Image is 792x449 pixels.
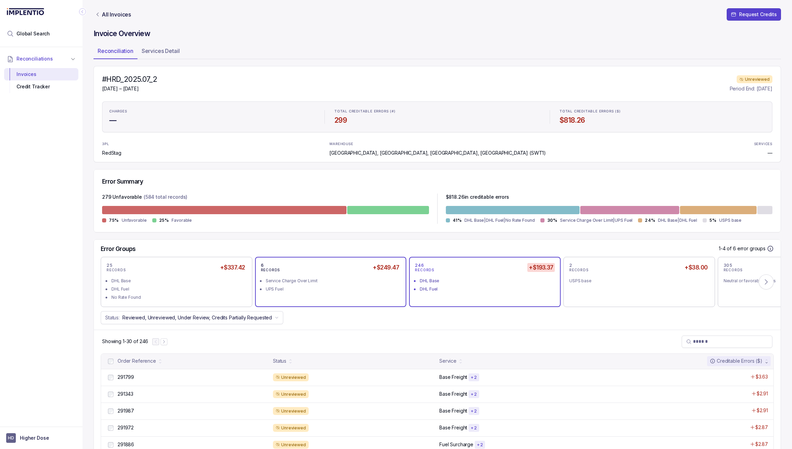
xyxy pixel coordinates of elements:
p: 1-4 of 6 [719,245,737,252]
h5: +$249.47 [371,263,400,272]
li: Tab Services Detail [137,45,184,59]
div: Collapse Icon [78,8,87,16]
p: Base Freight [439,391,467,397]
div: DHL Base [111,277,246,284]
p: DHL Base|DHL Fuel [658,217,697,224]
p: RECORDS [569,268,588,272]
div: Unreviewed [273,407,309,415]
div: DHL Fuel [420,286,554,293]
div: Unreviewed [273,424,309,432]
p: 30% [547,218,558,223]
button: User initialsHigher Dose [6,433,76,443]
p: 291799 [118,374,134,381]
div: Reconciliations [4,67,78,95]
p: 291343 [118,391,133,397]
p: + 2 [471,408,477,414]
p: 5% [709,218,716,223]
div: Invoices [10,68,73,80]
p: Showing 1-30 of 246 [102,338,148,345]
button: Reconciliations [4,51,78,66]
input: checkbox-checkbox [108,392,113,397]
p: + 2 [477,442,483,448]
p: 246 [415,263,424,268]
h5: Error Summary [102,178,143,185]
div: Unreviewed [273,441,309,449]
div: DHL Base [420,277,554,284]
p: 2 [569,263,572,268]
p: $ 818.26 in creditable errors [446,194,509,202]
p: RECORDS [724,268,743,272]
p: 25 [107,263,112,268]
div: Service Charge Over Limit [266,277,400,284]
p: DHL Base|DHL Fuel|No Rate Found [464,217,535,224]
button: Status:Reviewed, Unreviewed, Under Review, Credits Partially Requested [101,311,283,324]
div: UPS Fuel [266,286,400,293]
li: Statistic TOTAL CREDITABLE ERRORS (#) [330,105,544,129]
p: TOTAL CREDITABLE ERRORS ($) [560,109,621,113]
p: + 2 [471,425,477,431]
p: $2.87 [755,424,768,431]
p: All Invoices [102,11,131,18]
li: Tab Reconciliation [93,45,137,59]
div: Service [439,358,456,364]
p: 291987 [118,407,134,414]
ul: Statistic Highlights [102,101,772,132]
p: Favorable [172,217,192,224]
span: Global Search [16,30,50,37]
h4: $818.26 [560,116,765,125]
p: RedStag [102,150,121,156]
p: Request Credits [739,11,777,18]
p: Services Detail [142,47,180,55]
p: Base Freight [439,407,467,414]
p: Base Freight [439,424,467,431]
div: Order Reference [118,358,156,364]
p: 305 [724,263,733,268]
p: USPS base [719,217,741,224]
p: WAREHOUSE [329,142,353,146]
p: Fuel Surcharge [439,441,473,448]
div: Remaining page entries [102,338,148,345]
p: [DATE] – [DATE] [102,85,157,92]
p: 279 Unfavorable [102,194,142,202]
div: DHL Fuel [111,286,246,293]
p: 75% [109,218,119,223]
p: TOTAL CREDITABLE ERRORS (#) [334,109,396,113]
p: $2.91 [757,390,768,397]
p: Base Freight [439,374,467,381]
p: Unfavorable [122,217,147,224]
p: $2.87 [755,441,768,448]
p: Period End: [DATE] [730,85,772,92]
p: Higher Dose [20,435,49,441]
p: error groups [737,245,766,252]
p: RECORDS [415,268,434,272]
div: USPS base [569,277,704,284]
p: 3PL [102,142,120,146]
h4: 299 [334,116,540,125]
ul: Tab Group [93,45,781,59]
p: 41% [453,218,462,223]
h4: Invoice Overview [93,29,781,39]
div: Creditable Errors ($) [710,358,762,364]
p: Service Charge Over Limit|UPS Fuel [560,217,632,224]
h4: — [109,116,315,125]
p: 291972 [118,424,134,431]
input: checkbox-checkbox [108,408,113,414]
p: 24% [645,218,655,223]
p: Reviewed, Unreviewed, Under Review, Credits Partially Requested [122,314,272,321]
input: checkbox-checkbox [108,442,113,448]
span: Reconciliations [16,55,53,62]
p: CHARGES [109,109,127,113]
p: 25% [159,218,169,223]
div: Unreviewed [273,390,309,398]
p: + 2 [471,392,477,397]
button: Request Credits [727,8,781,21]
p: 291886 [118,441,134,448]
div: Status [273,358,286,364]
h5: Error Groups [101,245,136,253]
div: Unreviewed [273,373,309,382]
input: checkbox-checkbox [108,425,113,431]
button: Next Page [161,338,167,345]
p: [GEOGRAPHIC_DATA], [GEOGRAPHIC_DATA], [GEOGRAPHIC_DATA], [GEOGRAPHIC_DATA] (SWT1) [329,150,546,156]
div: Unreviewed [737,75,772,84]
p: RECORDS [107,268,126,272]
